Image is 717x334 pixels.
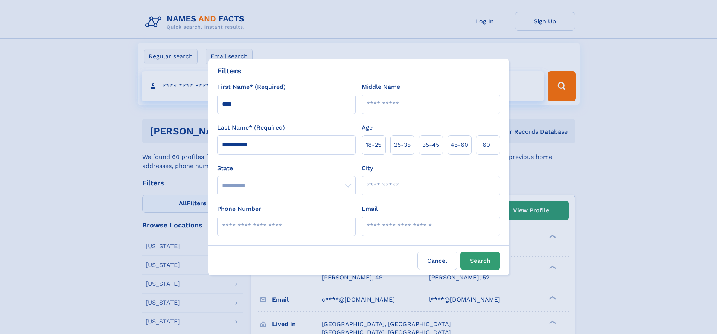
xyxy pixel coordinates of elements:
[217,82,286,92] label: First Name* (Required)
[422,140,439,149] span: 35‑45
[451,140,468,149] span: 45‑60
[362,164,373,173] label: City
[483,140,494,149] span: 60+
[217,204,261,214] label: Phone Number
[362,123,373,132] label: Age
[362,82,400,92] label: Middle Name
[362,204,378,214] label: Email
[460,252,500,270] button: Search
[417,252,457,270] label: Cancel
[217,123,285,132] label: Last Name* (Required)
[217,164,356,173] label: State
[366,140,381,149] span: 18‑25
[394,140,411,149] span: 25‑35
[217,65,241,76] div: Filters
